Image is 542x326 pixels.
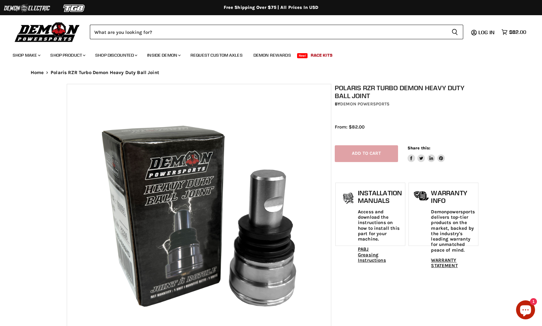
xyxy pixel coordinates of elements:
[408,145,445,162] aside: Share this:
[446,25,463,39] button: Search
[297,53,308,58] span: New!
[358,209,402,242] p: Access and download the instructions on how to install this part for your machine.
[335,124,364,130] span: From: $82.00
[509,29,526,35] span: $82.00
[90,25,463,39] form: Product
[13,21,82,43] img: Demon Powersports
[476,29,498,35] a: Log in
[31,70,44,75] a: Home
[431,189,475,204] h1: Warranty Info
[46,49,89,62] a: Shop Product
[90,25,446,39] input: Search
[18,5,524,10] div: Free Shipping Over $75 | All Prices In USD
[431,209,475,253] p: Demonpowersports delivers top-tier products on the market, backed by the industry's leading warra...
[514,300,537,321] inbox-online-store-chat: Shopify online store chat
[51,2,98,14] img: TGB Logo 2
[414,191,429,201] img: warranty-icon.png
[18,70,524,75] nav: Breadcrumbs
[498,28,529,37] a: $82.00
[340,191,356,207] img: install_manual-icon.png
[8,49,44,62] a: Shop Make
[335,84,479,100] h1: Polaris RZR Turbo Demon Heavy Duty Ball Joint
[335,101,479,108] div: by
[142,49,184,62] a: Inside Demon
[358,189,402,204] h1: Installation Manuals
[90,49,141,62] a: Shop Discounted
[51,70,159,75] span: Polaris RZR Turbo Demon Heavy Duty Ball Joint
[340,101,389,107] a: Demon Powersports
[3,2,51,14] img: Demon Electric Logo 2
[249,49,296,62] a: Demon Rewards
[186,49,247,62] a: Request Custom Axles
[8,46,525,62] ul: Main menu
[358,247,386,263] a: PABJ Greasing Instructions
[431,257,458,268] a: WARRANTY STATEMENT
[408,146,430,150] span: Share this:
[478,29,495,35] span: Log in
[306,49,337,62] a: Race Kits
